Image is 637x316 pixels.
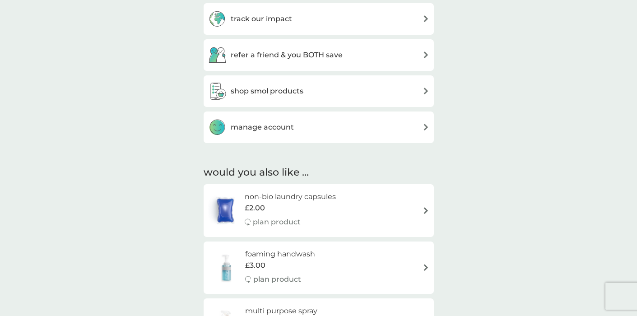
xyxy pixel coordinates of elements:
[231,13,292,25] h3: track our impact
[423,207,429,214] img: arrow right
[231,49,343,61] h3: refer a friend & you BOTH save
[423,124,429,130] img: arrow right
[231,85,303,97] h3: shop smol products
[204,166,434,180] h2: would you also like ...
[208,195,242,226] img: non-bio laundry capsules
[245,248,315,260] h6: foaming handwash
[253,216,301,228] p: plan product
[423,51,429,58] img: arrow right
[423,88,429,94] img: arrow right
[208,252,245,283] img: foaming handwash
[245,260,265,271] span: £3.00
[253,274,301,285] p: plan product
[245,202,265,214] span: £2.00
[231,121,294,133] h3: manage account
[423,264,429,271] img: arrow right
[245,191,336,203] h6: non-bio laundry capsules
[423,15,429,22] img: arrow right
